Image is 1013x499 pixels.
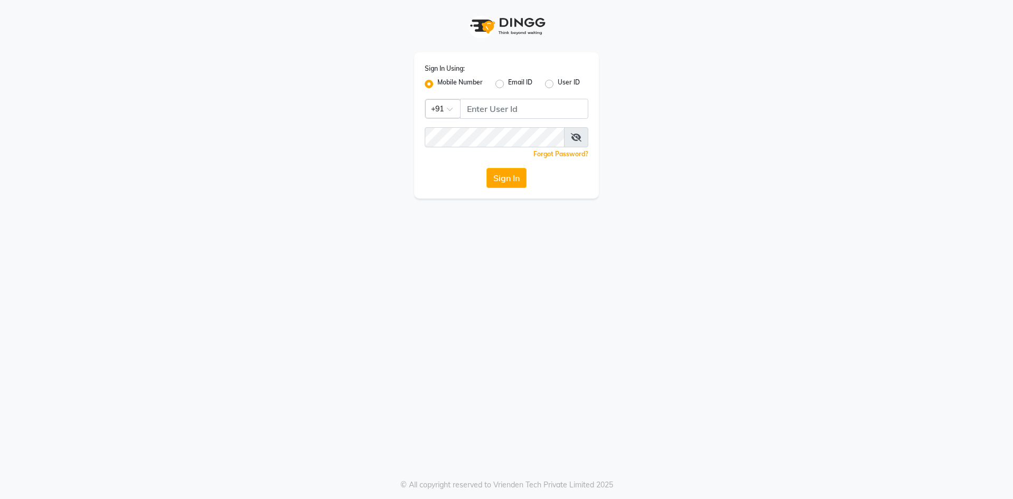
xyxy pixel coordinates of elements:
label: User ID [558,78,580,90]
label: Sign In Using: [425,64,465,73]
input: Username [460,99,588,119]
a: Forgot Password? [533,150,588,158]
label: Email ID [508,78,532,90]
button: Sign In [486,168,527,188]
label: Mobile Number [437,78,483,90]
img: logo1.svg [464,11,549,42]
input: Username [425,127,565,147]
